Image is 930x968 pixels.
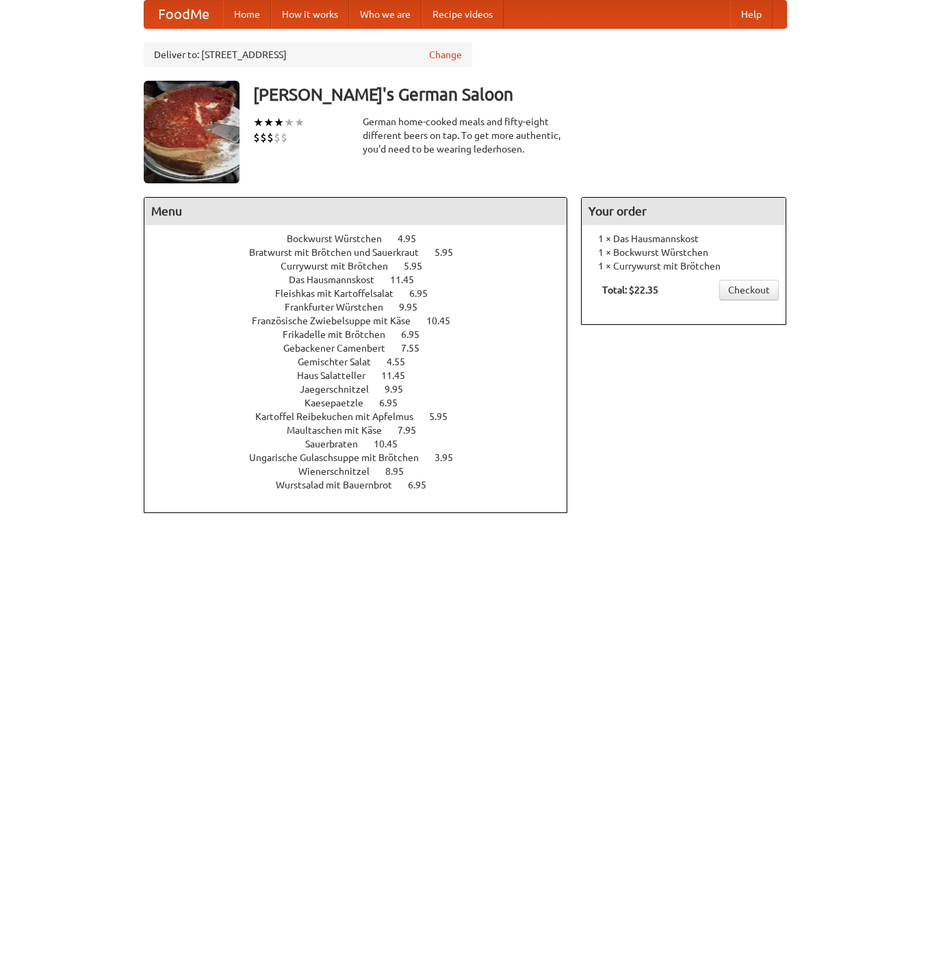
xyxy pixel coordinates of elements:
span: Jaegerschnitzel [300,384,383,395]
a: Home [223,1,271,28]
a: Change [429,48,462,62]
li: ★ [263,115,274,130]
a: Haus Salatteller 11.45 [297,370,430,381]
li: 1 × Das Hausmannskost [589,232,779,246]
span: 6.95 [409,288,441,299]
li: $ [281,130,287,145]
span: Frankfurter Würstchen [285,302,397,313]
a: Maultaschen mit Käse 7.95 [287,425,441,436]
span: Kartoffel Reibekuchen mit Apfelmus [255,411,427,422]
h3: [PERSON_NAME]'s German Saloon [253,81,787,108]
li: ★ [253,115,263,130]
span: 7.95 [398,425,430,436]
a: Checkout [719,280,779,300]
span: Fleishkas mit Kartoffelsalat [275,288,407,299]
span: 4.55 [387,356,419,367]
span: Frikadelle mit Brötchen [283,329,399,340]
span: 5.95 [404,261,436,272]
span: Sauerbraten [305,439,372,449]
a: Das Hausmannskost 11.45 [289,274,439,285]
span: Wurstsalad mit Bauernbrot [276,480,406,490]
span: 3.95 [435,452,467,463]
span: 10.45 [426,315,464,326]
a: Bratwurst mit Brötchen und Sauerkraut 5.95 [249,247,478,258]
a: Kartoffel Reibekuchen mit Apfelmus 5.95 [255,411,473,422]
a: Frankfurter Würstchen 9.95 [285,302,443,313]
span: Bratwurst mit Brötchen und Sauerkraut [249,247,432,258]
span: 5.95 [429,411,461,422]
span: 5.95 [435,247,467,258]
a: Sauerbraten 10.45 [305,439,423,449]
span: 6.95 [408,480,440,490]
a: Bockwurst Würstchen 4.95 [287,233,441,244]
a: Gebackener Camenbert 7.55 [283,343,445,354]
span: Kaesepaetzle [305,397,377,408]
div: Deliver to: [STREET_ADDRESS] [144,42,472,67]
span: 9.95 [399,302,431,313]
span: 11.45 [381,370,419,381]
b: Total: $22.35 [602,285,658,296]
span: 11.45 [390,274,428,285]
a: Gemischter Salat 4.55 [298,356,430,367]
span: 4.95 [398,233,430,244]
a: Who we are [349,1,422,28]
a: Jaegerschnitzel 9.95 [300,384,428,395]
a: Frikadelle mit Brötchen 6.95 [283,329,445,340]
div: German home-cooked meals and fifty-eight different beers on tap. To get more authentic, you'd nee... [363,115,568,156]
span: 7.55 [401,343,433,354]
span: Wienerschnitzel [298,466,383,477]
span: 8.95 [385,466,417,477]
span: Gemischter Salat [298,356,385,367]
a: Wurstsalad mit Bauernbrot 6.95 [276,480,452,490]
span: 6.95 [401,329,433,340]
li: $ [267,130,274,145]
li: $ [260,130,267,145]
a: Ungarische Gulaschsuppe mit Brötchen 3.95 [249,452,478,463]
li: ★ [284,115,294,130]
span: Bockwurst Würstchen [287,233,396,244]
span: 10.45 [374,439,411,449]
a: Französische Zwiebelsuppe mit Käse 10.45 [252,315,476,326]
span: 9.95 [385,384,417,395]
li: ★ [294,115,305,130]
h4: Your order [582,198,786,225]
li: $ [274,130,281,145]
span: Maultaschen mit Käse [287,425,396,436]
li: ★ [274,115,284,130]
span: Französische Zwiebelsuppe mit Käse [252,315,424,326]
span: Das Hausmannskost [289,274,388,285]
a: Help [730,1,773,28]
span: Gebackener Camenbert [283,343,399,354]
span: Ungarische Gulaschsuppe mit Brötchen [249,452,432,463]
span: Currywurst mit Brötchen [281,261,402,272]
span: Haus Salatteller [297,370,379,381]
img: angular.jpg [144,81,240,183]
a: How it works [271,1,349,28]
a: Wienerschnitzel 8.95 [298,466,429,477]
h4: Menu [144,198,567,225]
a: Fleishkas mit Kartoffelsalat 6.95 [275,288,453,299]
li: 1 × Currywurst mit Brötchen [589,259,779,273]
li: $ [253,130,260,145]
a: FoodMe [144,1,223,28]
a: Currywurst mit Brötchen 5.95 [281,261,448,272]
a: Recipe videos [422,1,504,28]
a: Kaesepaetzle 6.95 [305,397,423,408]
span: 6.95 [379,397,411,408]
li: 1 × Bockwurst Würstchen [589,246,779,259]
